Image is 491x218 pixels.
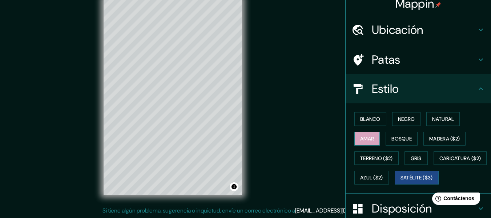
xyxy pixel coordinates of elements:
button: Terreno ($2) [354,151,399,165]
font: Ubicación [372,22,423,37]
iframe: Lanzador de widgets de ayuda [426,190,483,210]
font: Disposición [372,201,432,216]
font: Terreno ($2) [360,155,393,162]
button: Activar o desactivar atribución [230,182,238,191]
font: Estilo [372,81,399,96]
button: Satélite ($3) [395,171,439,185]
div: Estilo [346,74,491,103]
div: Ubicación [346,15,491,44]
font: Si tiene algún problema, sugerencia o inquietud, envíe un correo electrónico a [102,207,295,214]
font: Gris [411,155,422,162]
button: Amar [354,132,380,146]
a: [EMAIL_ADDRESS][DOMAIN_NAME] [295,207,385,214]
font: Patas [372,52,401,67]
div: Patas [346,45,491,74]
font: Satélite ($3) [401,175,433,181]
button: Negro [392,112,421,126]
font: Blanco [360,116,381,122]
button: Azul ($2) [354,171,389,185]
button: Blanco [354,112,386,126]
font: Bosque [391,135,412,142]
button: Caricatura ($2) [434,151,487,165]
font: Madera ($2) [429,135,460,142]
font: Negro [398,116,415,122]
button: Gris [405,151,428,165]
button: Bosque [386,132,418,146]
button: Madera ($2) [423,132,466,146]
img: pin-icon.png [435,2,441,8]
font: Natural [432,116,454,122]
font: Azul ($2) [360,175,383,181]
button: Natural [426,112,460,126]
font: Amar [360,135,374,142]
font: Caricatura ($2) [439,155,481,162]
